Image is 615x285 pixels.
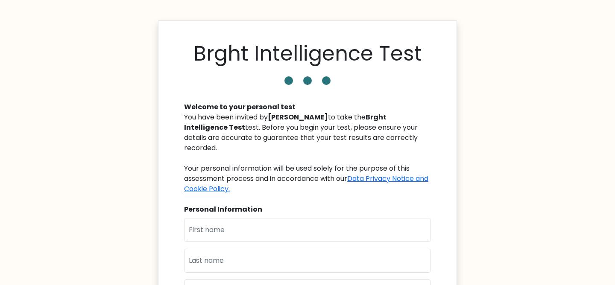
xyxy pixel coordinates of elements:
div: Personal Information [184,204,431,215]
input: Last name [184,249,431,273]
a: Data Privacy Notice and Cookie Policy. [184,174,428,194]
b: [PERSON_NAME] [268,112,328,122]
h1: Brght Intelligence Test [193,41,422,66]
input: First name [184,218,431,242]
b: Brght Intelligence Test [184,112,387,132]
div: Welcome to your personal test [184,102,431,112]
div: You have been invited by to take the test. Before you begin your test, please ensure your details... [184,112,431,194]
